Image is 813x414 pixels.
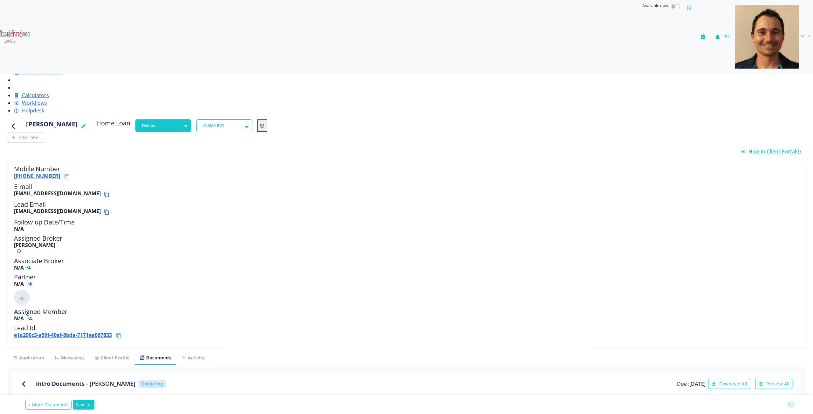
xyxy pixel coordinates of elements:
[14,165,799,180] h5: Mobile Number
[116,332,124,339] button: Copy lead id
[14,308,799,322] h5: Assigned Member
[14,190,101,198] b: [EMAIL_ADDRESS][DOMAIN_NAME]
[706,379,753,389] a: Download All
[22,99,47,106] span: Workflows
[14,99,47,106] a: Workflows
[14,208,101,216] b: [EMAIL_ADDRESS][DOMAIN_NAME]
[14,183,799,198] h5: E-mail
[755,379,792,389] button: Preview All
[708,379,750,389] span: Download All
[176,351,210,364] a: Activity
[22,107,44,114] span: Helpdesk
[14,324,799,339] h5: Lead Id
[22,92,49,99] span: Calculators
[14,172,60,179] a: [PHONE_NUMBER]
[36,380,135,387] h4: Intro Documents
[723,33,729,39] span: 103
[14,225,24,232] b: N/A
[25,400,72,410] button: + More Documents
[14,242,55,249] b: [PERSON_NAME]
[689,380,706,387] b: [DATE]
[14,331,112,338] a: e1a290c3-a59f-40af-8bda-7171ea067833
[642,3,668,8] span: Available now
[89,351,135,364] a: Client Profile
[26,394,30,404] span: 0
[73,400,94,410] button: Save as
[8,132,43,143] button: Add Label
[96,119,130,130] h5: Home Loan
[14,201,799,216] h5: Lead Email
[79,394,83,404] span: 6
[14,265,24,271] b: N/A
[103,190,112,198] button: Copy email
[50,351,89,364] a: Messaging
[677,380,706,388] label: Due :
[135,351,176,364] a: Documents
[135,119,191,132] button: Default
[14,280,24,287] b: N/A
[748,148,803,155] span: Hide in Client Portal
[14,92,49,99] a: Calculators
[14,107,44,114] a: Helpdesk
[26,119,78,132] h4: [PERSON_NAME]
[8,351,50,364] a: Application
[90,380,135,387] span: [PERSON_NAME]
[712,3,733,71] button: 103
[103,208,112,216] button: Copy email
[106,394,109,404] span: 0
[14,290,30,305] img: Click to add new member
[14,235,799,254] h5: Assigned Broker
[14,273,799,287] h5: Partner
[139,380,166,388] span: Collecting
[52,394,56,404] span: 0
[14,69,62,76] a: SMS Automation
[14,257,799,271] h5: Associate Broker
[14,315,24,322] b: N/A
[14,218,75,226] span: Follow up Date/Time
[64,173,72,180] button: Copy phone
[86,380,88,387] div: -
[741,148,803,155] a: Hide in Client Portal
[735,5,799,69] img: d9df0ad3-c6af-46dd-a355-72ef7f6afda3-637400917012654623.png
[196,119,252,132] button: AI SMS BOT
